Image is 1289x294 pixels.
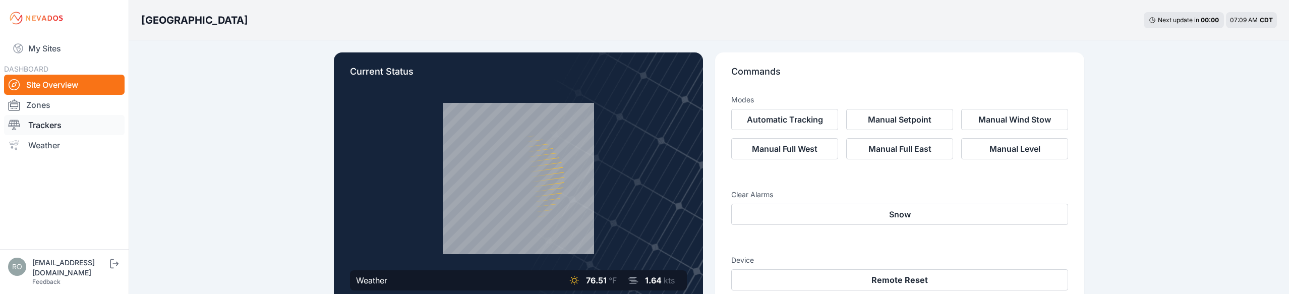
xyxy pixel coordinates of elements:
button: Remote Reset [731,269,1068,290]
p: Current Status [350,65,687,87]
div: Weather [356,274,387,286]
button: Manual Wind Stow [961,109,1068,130]
button: Manual Setpoint [846,109,953,130]
a: My Sites [4,36,125,61]
span: °F [609,275,617,285]
h3: Modes [731,95,754,105]
img: Nevados [8,10,65,26]
button: Manual Full East [846,138,953,159]
span: 1.64 [645,275,662,285]
a: Feedback [32,278,61,285]
a: Site Overview [4,75,125,95]
span: kts [664,275,675,285]
a: Zones [4,95,125,115]
h3: Device [731,255,1068,265]
button: Manual Level [961,138,1068,159]
img: rono@prim.com [8,258,26,276]
button: Automatic Tracking [731,109,838,130]
button: Manual Full West [731,138,838,159]
span: 76.51 [586,275,607,285]
button: Snow [731,204,1068,225]
a: Weather [4,135,125,155]
h3: [GEOGRAPHIC_DATA] [141,13,248,27]
p: Commands [731,65,1068,87]
span: Next update in [1158,16,1199,24]
span: DASHBOARD [4,65,48,73]
nav: Breadcrumb [141,7,248,33]
div: 00 : 00 [1201,16,1219,24]
a: Trackers [4,115,125,135]
div: [EMAIL_ADDRESS][DOMAIN_NAME] [32,258,108,278]
span: CDT [1260,16,1273,24]
h3: Clear Alarms [731,190,1068,200]
span: 07:09 AM [1230,16,1258,24]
